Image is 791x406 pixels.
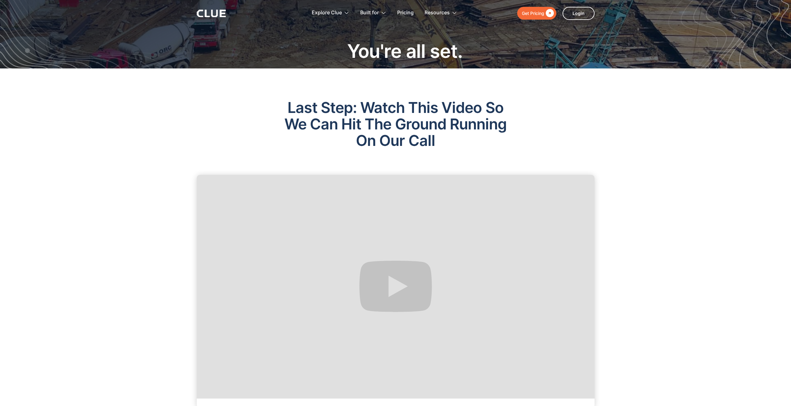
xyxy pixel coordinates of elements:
[397,3,414,23] a: Pricing
[517,7,556,20] a: Get Pricing
[544,9,554,17] div: 
[360,3,386,23] div: Built for
[425,3,457,23] div: Resources
[563,7,595,20] a: Login
[522,9,544,17] div: Get Pricing
[197,175,595,399] iframe: The 3 Obstacles to Streamlining Your Equipment Operations
[265,40,545,62] h1: You're all set.
[360,3,379,23] div: Built for
[312,3,349,23] div: Explore Clue
[425,3,450,23] div: Resources
[197,68,595,169] h1: Last Step: Watch This Video So We Can Hit The Ground Running On Our Call
[312,3,342,23] div: Explore Clue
